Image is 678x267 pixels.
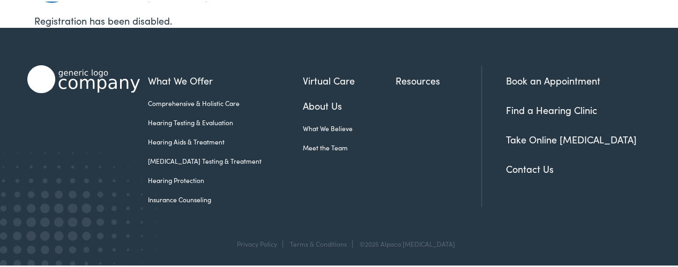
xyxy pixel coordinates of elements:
a: Comprehensive & Holistic Care [148,97,303,106]
a: Hearing Protection [148,174,303,184]
a: About Us [303,97,396,111]
a: Resources [396,72,481,86]
a: Meet the Team [303,141,396,151]
a: Take Online [MEDICAL_DATA] [506,131,637,144]
a: What We Believe [303,122,396,132]
a: Find a Hearing Clinic [506,102,597,115]
a: Terms & Conditions [290,238,347,247]
a: Hearing Testing & Evaluation [148,116,303,126]
a: Book an Appointment [506,72,600,86]
a: Privacy Policy [237,238,277,247]
div: Registration has been disabled. [34,12,652,26]
div: ©2025 Alpaca [MEDICAL_DATA] [354,239,455,246]
a: Contact Us [506,161,554,174]
a: Virtual Care [303,72,396,86]
img: Alpaca Audiology [27,64,140,91]
a: [MEDICAL_DATA] Testing & Treatment [148,155,303,164]
a: Insurance Counseling [148,193,303,203]
a: What We Offer [148,72,303,86]
a: Hearing Aids & Treatment [148,135,303,145]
